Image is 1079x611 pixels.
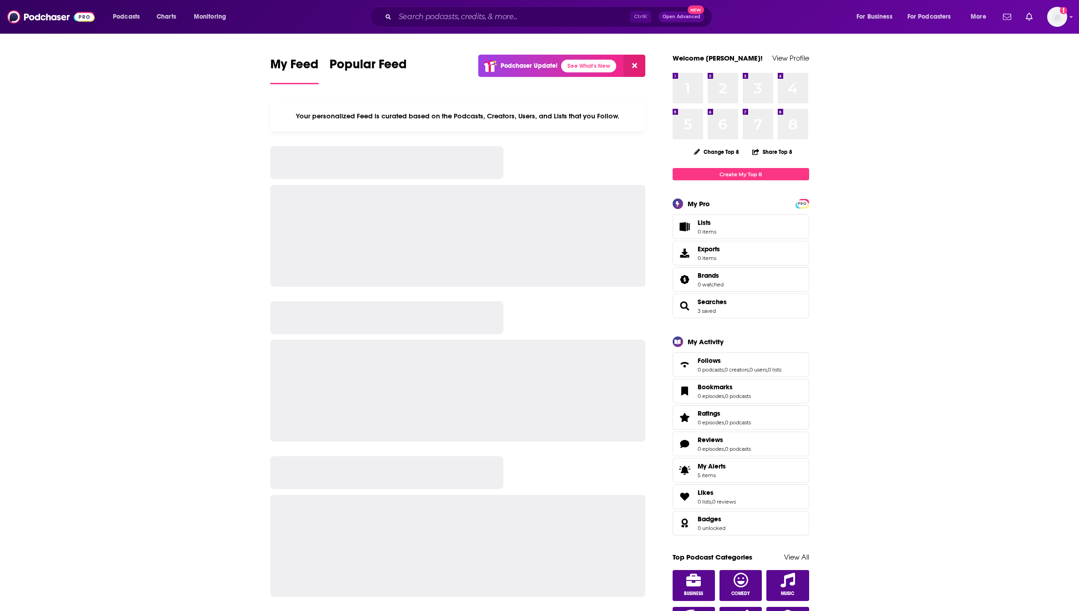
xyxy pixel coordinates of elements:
a: Bookmarks [698,383,751,391]
a: Brands [676,273,694,286]
a: Badges [676,517,694,530]
span: Reviews [673,432,809,456]
img: User Profile [1047,7,1067,27]
a: 0 reviews [712,499,736,505]
button: open menu [902,10,964,24]
span: Music [781,591,794,596]
a: Searches [676,300,694,312]
a: 0 unlocked [698,525,725,531]
span: Ctrl K [630,11,651,23]
span: New [688,5,704,14]
div: Your personalized Feed is curated based on the Podcasts, Creators, Users, and Lists that you Follow. [270,101,646,132]
img: Podchaser - Follow, Share and Rate Podcasts [7,8,95,25]
a: Follows [676,358,694,371]
a: Bookmarks [676,385,694,397]
span: , [724,393,725,399]
span: Charts [157,10,176,23]
a: My Alerts [673,458,809,483]
a: Follows [698,356,781,365]
input: Search podcasts, credits, & more... [395,10,630,24]
button: Change Top 8 [689,146,745,158]
span: , [724,446,725,452]
span: Lists [698,219,716,227]
span: My Alerts [698,462,726,470]
span: Ratings [698,409,720,418]
span: Searches [673,294,809,318]
a: 0 watched [698,281,724,288]
a: Searches [698,298,727,306]
a: My Feed [270,56,319,84]
a: Top Podcast Categories [673,553,752,561]
span: , [749,367,750,373]
div: My Activity [688,337,724,346]
span: Open Advanced [663,15,700,19]
span: Badges [698,515,721,523]
span: Likes [673,484,809,509]
span: Exports [698,245,720,253]
span: Follows [673,352,809,377]
span: 0 items [698,229,716,235]
a: Ratings [676,411,694,424]
button: Show profile menu [1047,7,1067,27]
span: Brands [673,267,809,292]
a: Likes [698,489,736,497]
span: Business [684,591,703,596]
a: Charts [151,10,182,24]
span: Badges [673,511,809,535]
a: Create My Top 8 [673,168,809,180]
span: Brands [698,271,719,280]
span: My Alerts [676,464,694,477]
a: Reviews [698,436,751,444]
a: View Profile [772,54,809,62]
a: Show notifications dropdown [1022,9,1036,25]
button: Open AdvancedNew [659,11,704,22]
a: 0 podcasts [725,419,751,426]
a: View All [784,553,809,561]
span: , [724,367,724,373]
a: Ratings [698,409,751,418]
span: Likes [698,489,714,497]
span: , [767,367,768,373]
button: open menu [187,10,238,24]
a: 0 lists [768,367,781,373]
span: Popular Feed [329,56,407,77]
a: Reviews [676,438,694,450]
span: Exports [676,247,694,260]
a: 0 lists [698,499,711,505]
span: My Feed [270,56,319,77]
span: Podcasts [113,10,140,23]
span: Bookmarks [673,379,809,403]
button: open menu [106,10,152,24]
a: 3 saved [698,308,716,314]
a: 0 users [750,367,767,373]
span: Follows [698,356,721,365]
a: Business [673,570,715,601]
a: Music [766,570,809,601]
span: More [971,10,986,23]
a: Comedy [719,570,762,601]
button: open menu [964,10,998,24]
a: Brands [698,271,724,280]
span: Logged in as angelahattar [1047,7,1067,27]
a: 0 episodes [698,419,724,426]
div: Search podcasts, credits, & more... [379,6,721,27]
a: Popular Feed [329,56,407,84]
a: Welcome [PERSON_NAME]! [673,54,763,62]
a: See What's New [561,60,616,72]
span: , [711,499,712,505]
span: Monitoring [194,10,226,23]
span: For Podcasters [907,10,951,23]
span: , [724,419,725,426]
a: 0 episodes [698,393,724,399]
a: 0 creators [724,367,749,373]
p: Podchaser Update! [501,62,557,70]
svg: Add a profile image [1060,7,1067,14]
a: 0 episodes [698,446,724,452]
a: PRO [797,200,808,207]
span: Bookmarks [698,383,733,391]
span: Lists [698,219,711,227]
div: My Pro [688,199,710,208]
